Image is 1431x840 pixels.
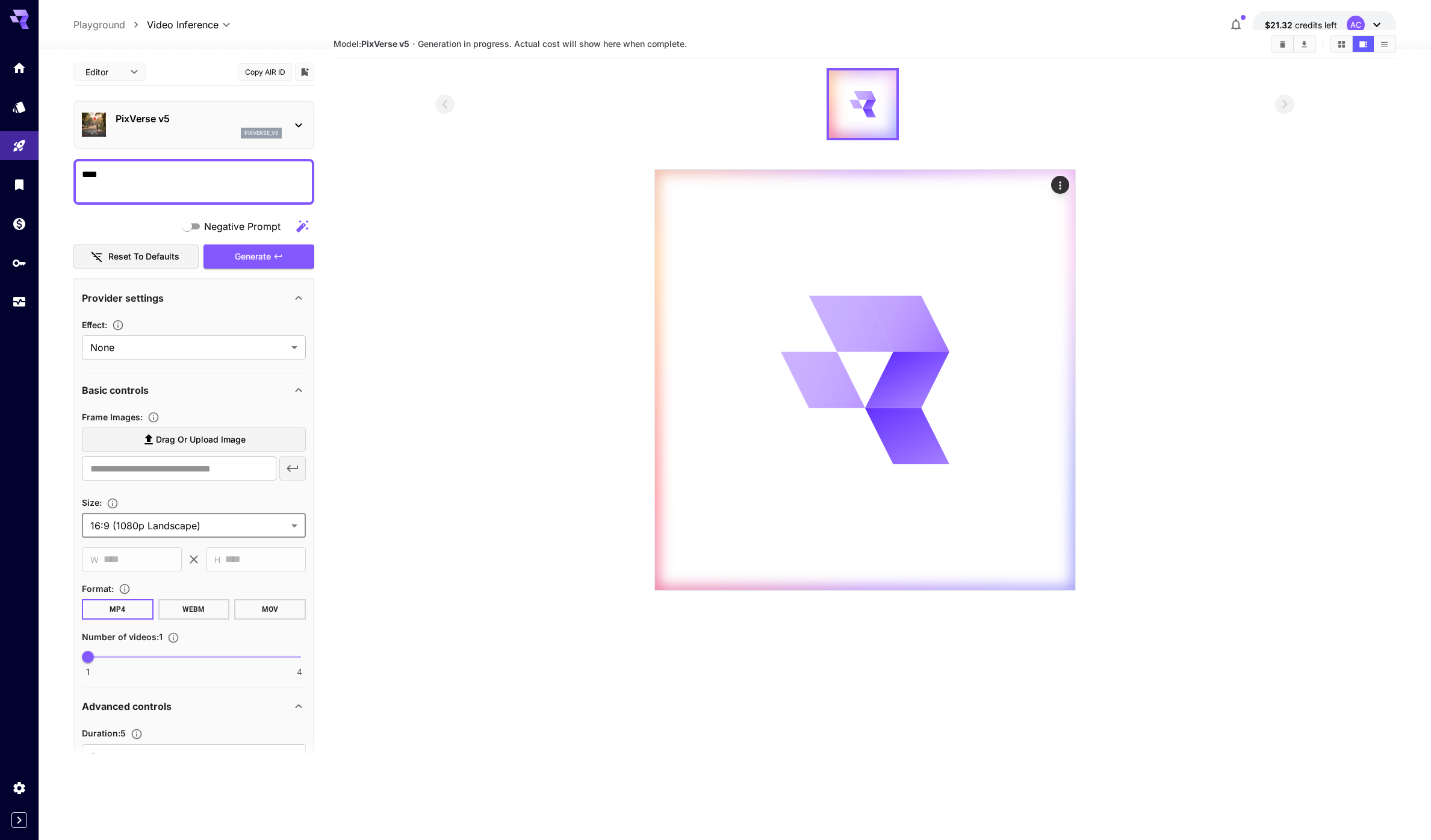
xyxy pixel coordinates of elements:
[12,60,26,75] div: Home
[412,37,415,51] p: ·
[12,255,26,270] div: API Keys
[203,244,314,269] button: Generate
[1271,35,1316,53] div: Clear videosDownload All
[1331,36,1352,52] button: Show videos in grid view
[1374,36,1395,52] button: Show videos in list view
[73,17,147,32] nav: breadcrumb
[82,699,172,714] p: Advanced controls
[82,291,164,305] p: Provider settings
[158,599,230,620] button: WEBM
[126,728,147,740] button: Set the number of duration
[82,599,154,620] button: MP4
[1295,20,1337,30] span: credits left
[82,412,143,422] span: Frame Images :
[163,632,184,644] button: Specify how many videos to generate in a single request. Each video generation will be charged se...
[82,692,306,721] div: Advanced controls
[12,294,26,310] div: Usage
[82,383,149,397] p: Basic controls
[1253,11,1396,39] button: $21.31922AC
[1330,35,1396,53] div: Show videos in grid viewShow videos in video viewShow videos in list view
[1051,176,1069,194] div: Actions
[82,376,306,405] div: Basic controls
[1272,36,1293,52] button: Clear videos
[11,812,27,828] button: Expand sidebar
[73,17,125,32] a: Playground
[235,249,271,264] span: Generate
[82,320,107,330] span: Effect :
[12,216,26,231] div: Wallet
[12,99,26,114] div: Models
[82,728,126,738] span: Duration : 5
[334,39,409,49] span: Model:
[156,432,246,447] span: Drag or upload image
[1294,36,1315,52] button: Download All
[1265,20,1295,30] span: $21.32
[82,428,306,452] label: Drag or upload image
[1265,19,1337,31] div: $21.31922
[214,553,220,567] span: H
[1353,36,1374,52] button: Show videos in video view
[12,780,26,795] div: Settings
[204,219,281,234] span: Negative Prompt
[116,111,282,126] p: PixVerse v5
[114,583,135,595] button: Choose the file format for the output video.
[299,64,310,79] button: Add to library
[90,340,287,355] span: None
[1347,16,1365,34] div: AC
[12,177,26,192] div: Library
[143,411,164,423] button: Upload frame images.
[238,63,292,81] button: Copy AIR ID
[82,583,114,594] span: Format :
[82,284,306,313] div: Provider settings
[73,244,199,269] button: Reset to defaults
[82,497,102,508] span: Size :
[90,518,287,533] span: 16:9 (1080p Landscape)
[244,129,278,137] p: pixverse_v5
[82,632,163,642] span: Number of videos : 1
[361,39,409,49] b: PixVerse v5
[86,666,90,678] span: 1
[82,107,306,143] div: PixVerse v5pixverse_v5
[147,17,219,32] span: Video Inference
[90,553,99,567] span: W
[297,666,302,678] span: 4
[12,138,26,154] div: Playground
[418,39,687,49] span: Generation in progress. Actual cost will show here when complete.
[234,599,306,620] button: MOV
[85,66,123,78] span: Editor
[102,497,123,509] button: Adjust the dimensions of the generated image by specifying its width and height in pixels, or sel...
